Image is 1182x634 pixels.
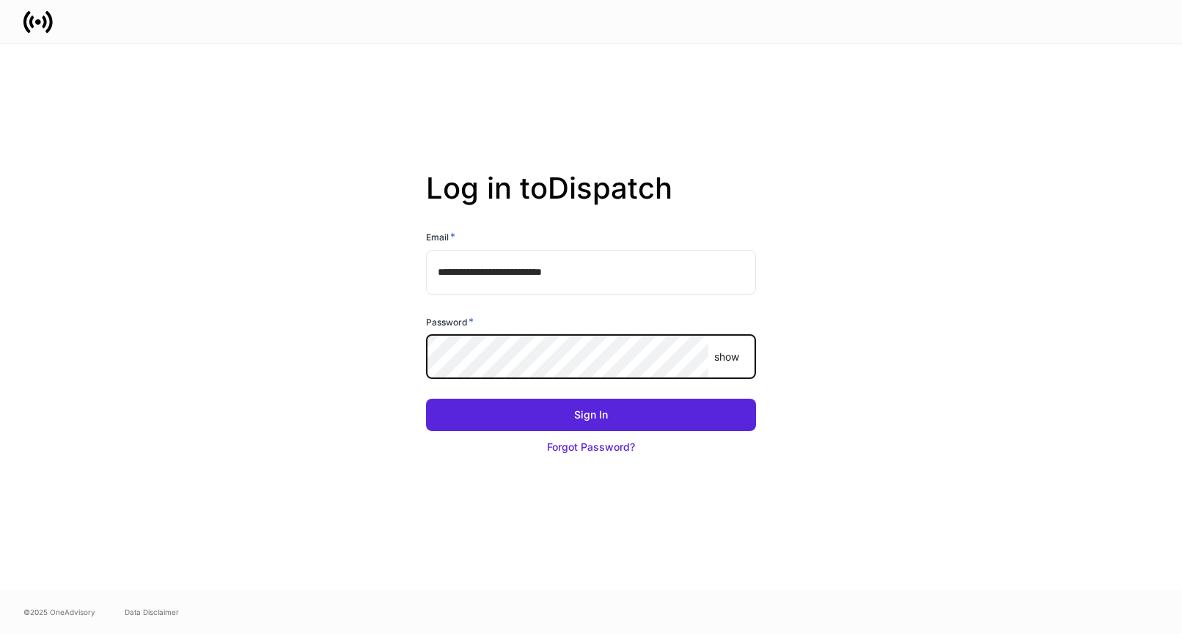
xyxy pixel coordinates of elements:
[574,408,608,422] div: Sign In
[426,171,756,229] h2: Log in to Dispatch
[426,431,756,463] button: Forgot Password?
[426,314,474,329] h6: Password
[426,399,756,431] button: Sign In
[426,229,455,244] h6: Email
[547,440,635,454] div: Forgot Password?
[125,606,179,618] a: Data Disclaimer
[714,350,739,364] p: show
[23,606,95,618] span: © 2025 OneAdvisory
